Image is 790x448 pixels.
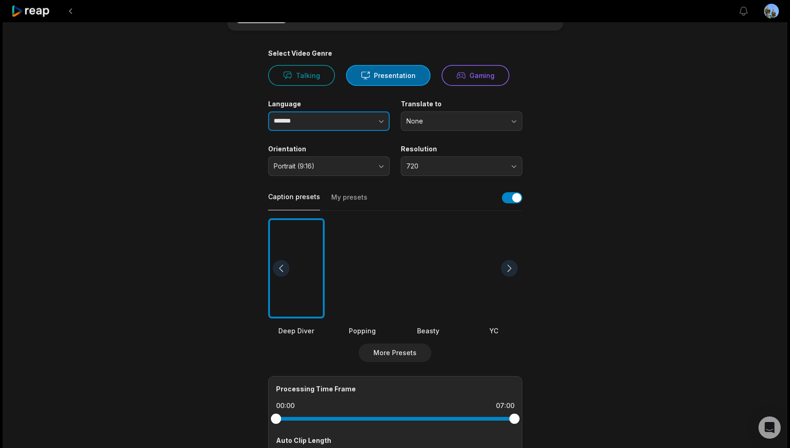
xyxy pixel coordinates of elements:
[268,326,325,336] div: Deep Diver
[346,65,430,86] button: Presentation
[406,117,504,125] span: None
[758,416,781,439] div: Open Intercom Messenger
[401,100,522,108] label: Translate to
[334,326,391,336] div: Popping
[466,326,522,336] div: YC
[496,401,514,410] div: 07:00
[401,156,522,176] button: 720
[401,111,522,131] button: None
[406,162,504,170] span: 720
[401,145,522,153] label: Resolution
[268,156,390,176] button: Portrait (9:16)
[268,145,390,153] label: Orientation
[268,100,390,108] label: Language
[276,384,514,394] div: Processing Time Frame
[400,326,456,336] div: Beasty
[442,65,509,86] button: Gaming
[276,401,295,410] div: 00:00
[276,435,514,445] div: Auto Clip Length
[268,49,522,58] div: Select Video Genre
[331,193,367,210] button: My presets
[274,162,371,170] span: Portrait (9:16)
[268,192,320,210] button: Caption presets
[268,65,335,86] button: Talking
[359,344,431,362] button: More Presets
